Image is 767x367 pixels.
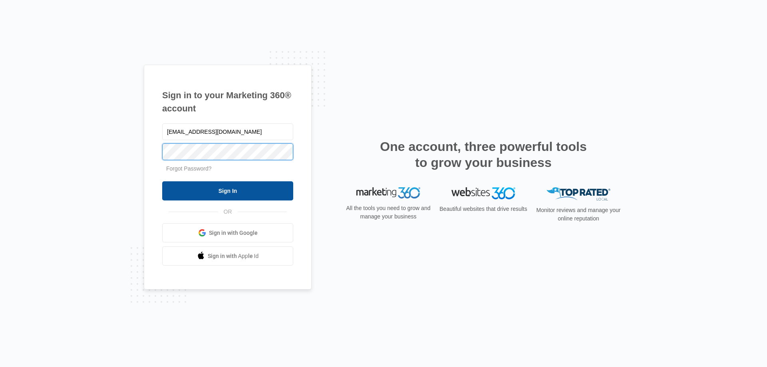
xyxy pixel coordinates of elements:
input: Email [162,123,293,140]
span: Sign in with Apple Id [208,252,259,260]
p: Monitor reviews and manage your online reputation [534,206,623,223]
a: Forgot Password? [166,165,212,172]
span: OR [218,208,238,216]
img: Marketing 360 [356,187,420,198]
a: Sign in with Apple Id [162,246,293,266]
input: Sign In [162,181,293,200]
span: Sign in with Google [209,229,258,237]
p: All the tools you need to grow and manage your business [344,204,433,221]
h1: Sign in to your Marketing 360® account [162,89,293,115]
a: Sign in with Google [162,223,293,242]
img: Websites 360 [451,187,515,199]
img: Top Rated Local [546,187,610,200]
p: Beautiful websites that drive results [439,205,528,213]
h2: One account, three powerful tools to grow your business [378,139,589,171]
